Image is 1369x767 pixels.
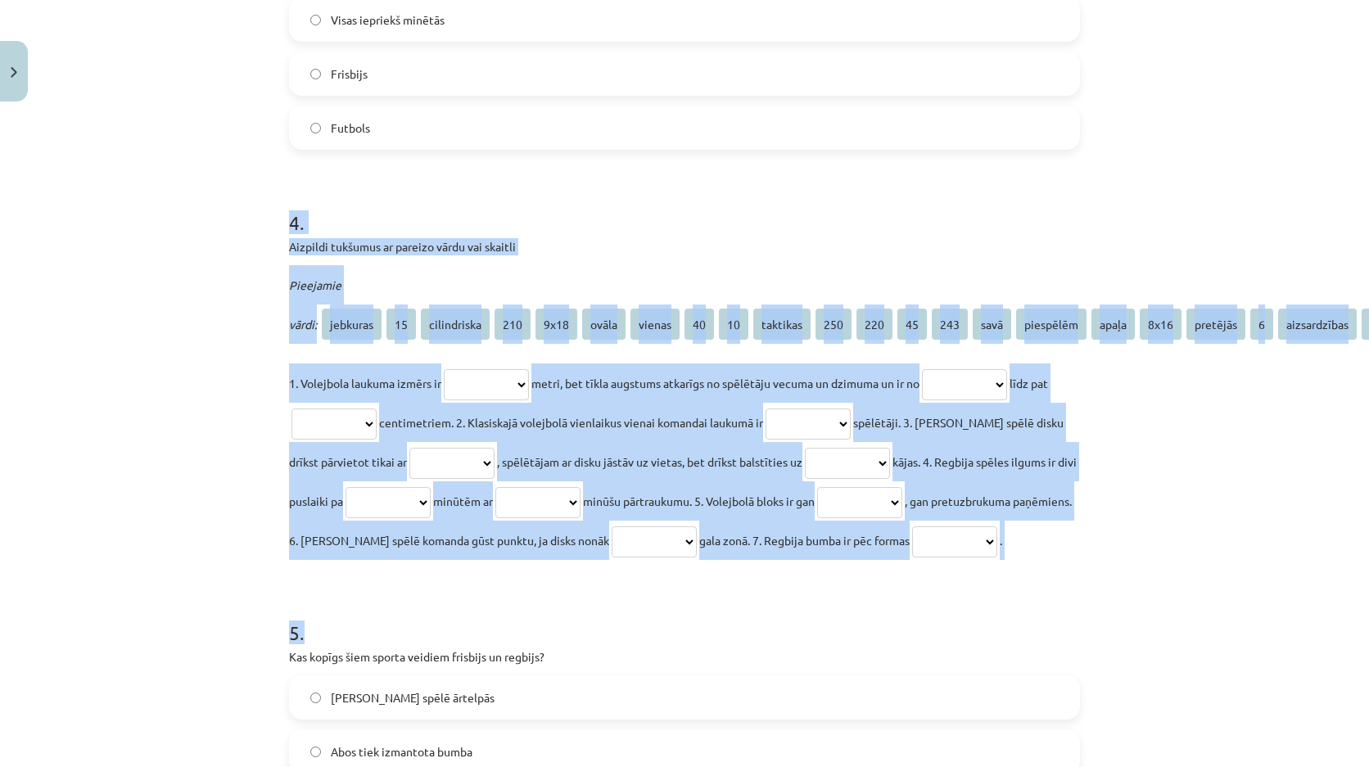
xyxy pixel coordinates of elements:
span: jebkuras [322,309,382,340]
span: Pieejamie vārdi: [289,277,341,332]
span: Futbols [331,120,370,137]
span: 15 [386,309,416,340]
span: 220 [856,309,892,340]
span: 40 [684,309,714,340]
span: minūtēm ar [433,494,493,508]
span: 6 [1250,309,1273,340]
span: 210 [495,309,531,340]
span: 1. Volejbola laukuma izmērs ir [289,376,441,390]
span: , spēlētājam ar disku jāstāv uz vietas, bet drīkst balstīties uz [497,454,802,469]
span: taktikas [753,309,811,340]
p: Aizpildi tukšumus ar pareizo vārdu vai skaitli [289,238,1080,255]
span: piespēlēm [1016,309,1087,340]
span: ovāla [582,309,626,340]
input: [PERSON_NAME] spēlē ārtelpās [310,693,321,703]
span: centimetriem. 2. Klasiskajā volejbolā vienlaikus vienai komandai laukumā ir [379,415,763,430]
img: icon-close-lesson-0947bae3869378f0d4975bcd49f059093ad1ed9edebbc8119c70593378902aed.svg [11,67,17,78]
span: metri, bet tīkla augstums atkarīgs no spēlētāju vecuma un dzimuma un ir no [531,376,919,390]
h1: 5 . [289,593,1080,643]
span: minūšu pārtraukumu. 5. Volejbolā bloks ir gan [583,494,815,508]
span: 250 [816,309,852,340]
span: 9x18 [535,309,577,340]
span: 10 [719,309,748,340]
input: Futbols [310,123,321,133]
span: vienas [630,309,680,340]
span: līdz pat [1010,376,1048,390]
span: aizsardzības [1278,309,1357,340]
span: Visas iepriekš minētās [331,11,445,29]
span: Frisbijs [331,65,368,83]
h1: 4 . [289,183,1080,233]
span: 243 [932,309,968,340]
span: 8x16 [1140,309,1181,340]
input: Frisbijs [310,69,321,79]
input: Visas iepriekš minētās [310,15,321,25]
span: 45 [897,309,927,340]
span: apaļa [1091,309,1135,340]
span: Abos tiek izmantota bumba [331,743,472,760]
span: pretējās [1186,309,1245,340]
span: [PERSON_NAME] spēlē ārtelpās [331,689,495,706]
p: Kas kopīgs šiem sporta veidiem frisbijs un regbijs? [289,648,1080,665]
span: cilindriska [421,309,490,340]
input: Abos tiek izmantota bumba [310,747,321,757]
span: savā [973,309,1011,340]
span: gala zonā. 7. Regbija bumba ir pēc formas [699,533,910,548]
span: . [1000,533,1002,548]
